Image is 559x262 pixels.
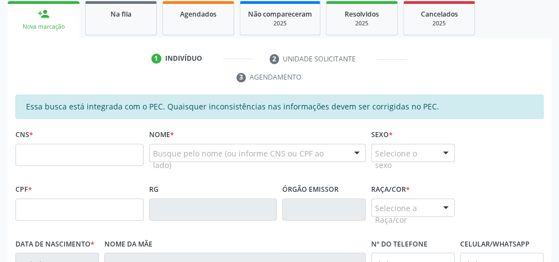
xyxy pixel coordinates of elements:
span: Resolvidos [345,9,379,19]
div: Nova marcação [15,23,72,31]
label: Raça/cor [371,181,410,198]
div: person_add [38,8,50,20]
span: Agendados [180,9,217,19]
div: 2025 [334,19,389,28]
span: Busque pelo nome (ou informe CNS ou CPF ao lado) [153,148,344,171]
label: Nº do Telefone [371,236,428,253]
label: Nome [149,127,174,144]
label: CNS [15,127,33,144]
span: Selecione a Raça/cor [375,202,432,226]
div: 2025 [248,19,312,28]
span: Cancelados [421,9,458,19]
span: Na fila [110,9,131,19]
span: Não compareceram [248,9,312,19]
label: CPF [15,181,32,198]
label: RG [149,181,159,198]
label: Celular/WhatsApp [460,236,530,253]
div: Essa busca está integrada com o PEC. Quaisquer inconsistências nas informações devem ser corrigid... [15,95,544,119]
label: Órgão emissor [282,181,339,198]
label: Sexo [371,127,393,144]
div: Indivíduo [165,54,202,64]
div: 2025 [412,19,467,28]
span: Selecione o sexo [375,148,432,171]
div: 1 [151,54,161,64]
label: Nome da mãe [104,236,152,253]
label: Data de nascimento [15,236,94,253]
